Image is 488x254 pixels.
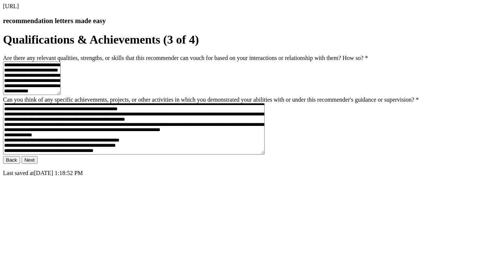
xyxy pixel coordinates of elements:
[3,55,368,61] label: Are there any relevant qualities, strengths, or skills that this recommender can vouch for based ...
[22,156,38,164] button: Next
[3,17,485,25] h3: recommendation letters made easy
[3,96,419,103] label: Can you think of any specific achievements, projects, or other activities in which you demonstrat...
[3,3,19,9] span: [URL]
[3,156,20,164] button: Back
[3,33,485,47] h1: Qualifications & Achievements (3 of 4)
[3,170,485,177] p: Last saved at [DATE] 1:18:52 PM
